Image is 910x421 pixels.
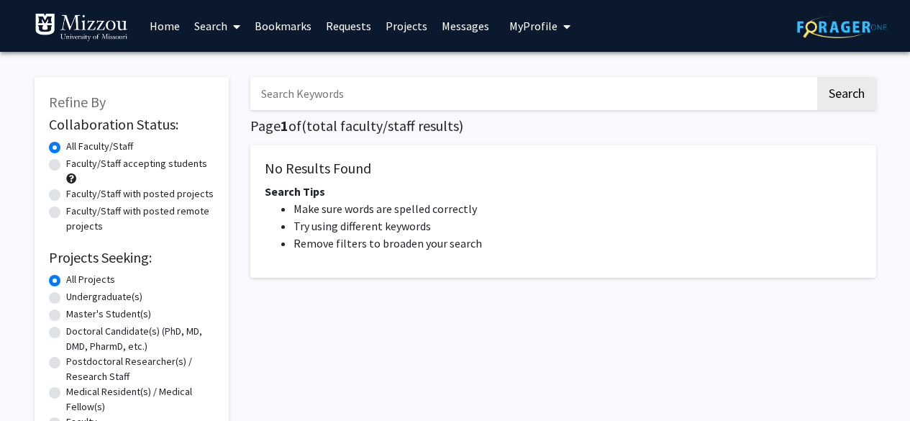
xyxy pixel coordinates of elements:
li: Make sure words are spelled correctly [294,200,862,217]
span: Refine By [49,93,106,111]
label: Doctoral Candidate(s) (PhD, MD, DMD, PharmD, etc.) [66,324,214,354]
h1: Page of ( total faculty/staff results) [250,117,876,135]
li: Remove filters to broaden your search [294,235,862,252]
h2: Collaboration Status: [49,116,214,133]
li: Try using different keywords [294,217,862,235]
span: Search Tips [265,184,325,199]
label: Undergraduate(s) [66,289,142,304]
input: Search Keywords [250,77,815,110]
label: All Projects [66,272,115,287]
label: Faculty/Staff with posted projects [66,186,214,202]
a: Messages [434,1,496,51]
label: Medical Resident(s) / Medical Fellow(s) [66,384,214,415]
button: Search [817,77,876,110]
img: University of Missouri Logo [35,13,128,42]
a: Home [142,1,187,51]
h2: Projects Seeking: [49,249,214,266]
label: Master's Student(s) [66,307,151,322]
nav: Page navigation [250,292,876,325]
label: Postdoctoral Researcher(s) / Research Staff [66,354,214,384]
a: Requests [319,1,378,51]
a: Bookmarks [247,1,319,51]
h5: No Results Found [265,160,862,177]
a: Search [187,1,247,51]
img: ForagerOne Logo [797,16,887,38]
label: All Faculty/Staff [66,139,133,154]
label: Faculty/Staff with posted remote projects [66,204,214,234]
span: 1 [281,117,288,135]
span: My Profile [509,19,558,33]
label: Faculty/Staff accepting students [66,156,207,171]
a: Projects [378,1,434,51]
